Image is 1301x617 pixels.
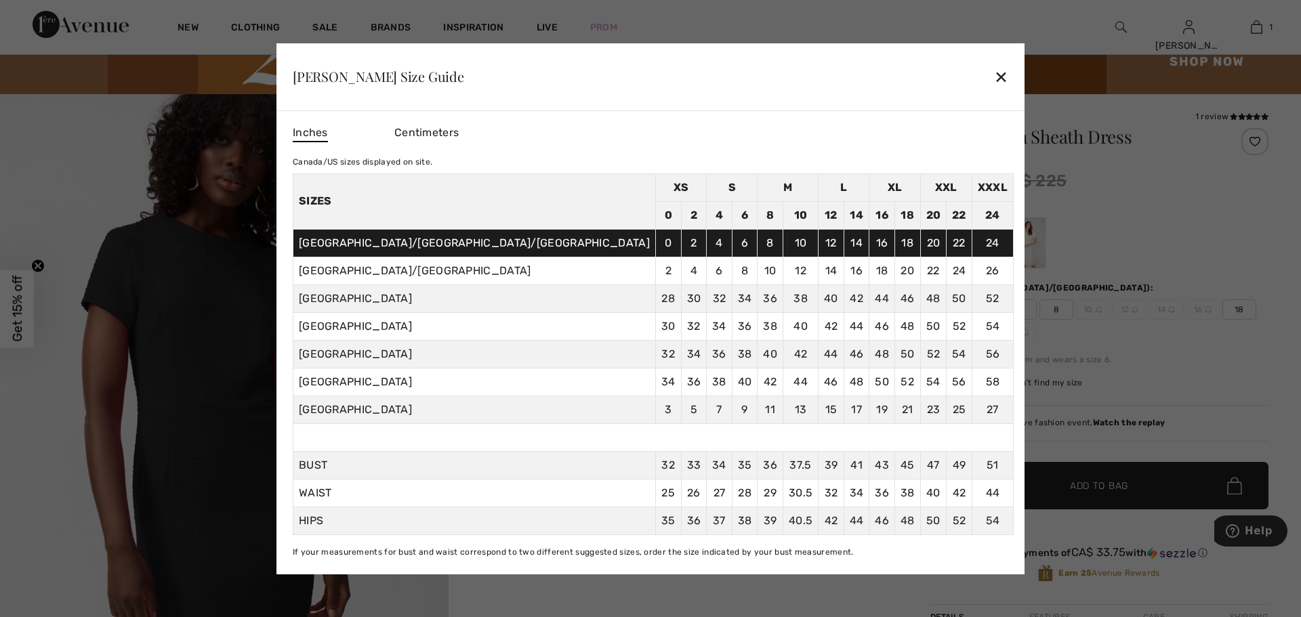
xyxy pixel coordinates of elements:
[869,340,895,368] td: 48
[655,229,681,257] td: 0
[894,229,920,257] td: 18
[894,368,920,396] td: 52
[732,257,758,284] td: 8
[920,257,947,284] td: 22
[758,340,783,368] td: 40
[894,257,920,284] td: 20
[869,201,895,229] td: 16
[293,173,655,229] th: Sizes
[732,396,758,423] td: 9
[926,486,941,499] span: 40
[926,514,941,527] span: 50
[293,546,1014,558] div: If your measurements for bust and waist correspond to two different suggested sizes, order the si...
[920,312,947,340] td: 50
[707,368,732,396] td: 38
[947,368,972,396] td: 56
[972,229,1013,257] td: 24
[972,396,1013,423] td: 27
[920,396,947,423] td: 23
[681,368,707,396] td: 36
[758,396,783,423] td: 11
[789,486,812,499] span: 30.5
[758,229,783,257] td: 8
[681,201,707,229] td: 2
[732,229,758,257] td: 6
[687,514,701,527] span: 36
[819,229,844,257] td: 12
[869,368,895,396] td: 50
[875,486,889,499] span: 36
[844,284,869,312] td: 42
[844,312,869,340] td: 44
[819,396,844,423] td: 15
[655,340,681,368] td: 32
[972,201,1013,229] td: 24
[894,312,920,340] td: 48
[819,201,844,229] td: 12
[875,459,889,471] span: 43
[901,486,915,499] span: 38
[713,514,726,527] span: 37
[789,459,811,471] span: 37.5
[869,229,895,257] td: 16
[869,396,895,423] td: 19
[920,173,972,201] td: XXL
[783,229,818,257] td: 10
[901,514,915,527] span: 48
[783,340,818,368] td: 42
[844,340,869,368] td: 46
[661,514,676,527] span: 35
[947,396,972,423] td: 25
[681,340,707,368] td: 34
[819,340,844,368] td: 44
[894,284,920,312] td: 46
[293,70,464,83] div: [PERSON_NAME] Size Guide
[875,514,889,527] span: 46
[986,514,1000,527] span: 54
[293,479,655,507] td: WAIST
[947,284,972,312] td: 50
[707,340,732,368] td: 36
[947,257,972,284] td: 24
[707,229,732,257] td: 4
[850,459,863,471] span: 41
[732,368,758,396] td: 40
[953,486,966,499] span: 42
[655,396,681,423] td: 3
[293,340,655,368] td: [GEOGRAPHIC_DATA]
[819,368,844,396] td: 46
[901,459,915,471] span: 45
[844,257,869,284] td: 16
[394,126,459,139] span: Centimeters
[894,340,920,368] td: 50
[293,396,655,423] td: [GEOGRAPHIC_DATA]
[707,173,758,201] td: S
[947,201,972,229] td: 22
[850,486,864,499] span: 34
[655,284,681,312] td: 28
[293,125,328,142] span: Inches
[789,514,812,527] span: 40.5
[783,201,818,229] td: 10
[732,284,758,312] td: 34
[293,156,1014,168] div: Canada/US sizes displayed on site.
[758,312,783,340] td: 38
[293,229,655,257] td: [GEOGRAPHIC_DATA]/[GEOGRAPHIC_DATA]/[GEOGRAPHIC_DATA]
[972,173,1013,201] td: XXXL
[844,396,869,423] td: 17
[661,486,675,499] span: 25
[732,312,758,340] td: 36
[920,284,947,312] td: 48
[972,312,1013,340] td: 54
[655,201,681,229] td: 0
[707,312,732,340] td: 34
[869,257,895,284] td: 18
[738,514,752,527] span: 38
[758,257,783,284] td: 10
[947,312,972,340] td: 52
[825,514,838,527] span: 42
[655,312,681,340] td: 30
[764,514,777,527] span: 39
[972,340,1013,368] td: 56
[869,312,895,340] td: 46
